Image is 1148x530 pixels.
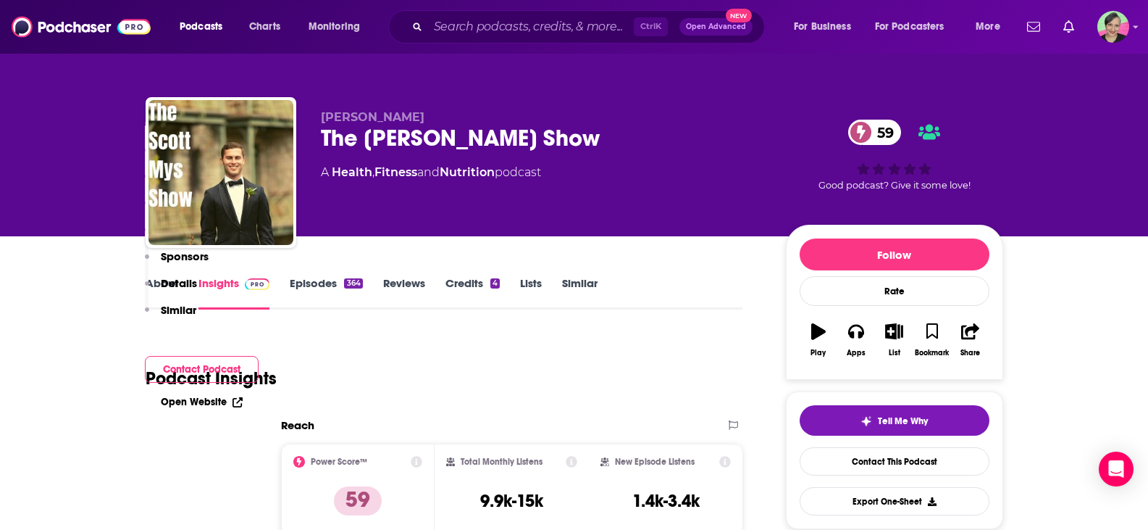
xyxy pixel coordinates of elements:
button: List [875,314,913,366]
h3: 1.4k-3.4k [632,490,700,512]
a: Similar [562,276,598,310]
a: Lists [520,276,542,310]
span: Logged in as LizDVictoryBelt [1097,11,1129,43]
a: Show notifications dropdown [1021,15,1046,39]
a: Reviews [383,276,425,310]
a: Health [332,165,372,179]
div: 364 [344,278,362,289]
span: Good podcast? Give it some love! [818,180,971,191]
p: 59 [334,486,382,515]
a: Credits4 [445,276,500,310]
a: Show notifications dropdown [1057,15,1080,39]
p: Details [161,276,197,290]
img: tell me why sparkle [860,415,872,427]
input: Search podcasts, credits, & more... [428,15,634,38]
div: List [889,349,900,357]
button: open menu [169,15,241,38]
p: Similar [161,303,196,317]
button: Bookmark [913,314,951,366]
button: open menu [298,15,379,38]
button: Show profile menu [1097,11,1129,43]
span: Open Advanced [686,23,746,30]
button: Open AdvancedNew [679,18,753,36]
h2: New Episode Listens [615,457,695,467]
button: Details [145,276,197,303]
button: Export One-Sheet [800,487,989,515]
span: New [726,9,752,22]
a: Fitness [374,165,417,179]
button: tell me why sparkleTell Me Why [800,405,989,436]
div: 4 [490,278,500,289]
span: Charts [249,17,280,37]
button: open menu [784,15,869,38]
div: A podcast [321,164,541,181]
span: and [417,165,440,179]
a: Charts [240,15,289,38]
span: For Business [794,17,851,37]
span: For Podcasters [875,17,944,37]
h2: Power Score™ [311,457,367,467]
div: Share [960,349,980,357]
span: [PERSON_NAME] [321,110,424,124]
button: Play [800,314,837,366]
span: Podcasts [180,17,222,37]
h2: Reach [281,418,314,432]
span: More [976,17,1000,37]
a: Episodes364 [290,276,362,310]
button: Follow [800,239,989,270]
span: Ctrl K [634,17,668,36]
h3: 9.9k-15k [480,490,543,512]
button: Apps [837,314,875,366]
button: open menu [866,15,965,38]
div: Open Intercom Messenger [1099,452,1134,486]
div: Search podcasts, credits, & more... [402,10,779,44]
img: The Scott Mys Show [148,100,293,245]
button: Share [951,314,989,366]
span: Tell Me Why [878,415,928,427]
button: Similar [145,303,196,330]
div: Apps [847,349,866,357]
img: Podchaser - Follow, Share and Rate Podcasts [12,13,151,41]
a: Open Website [161,396,243,408]
a: Contact This Podcast [800,447,989,476]
h2: Total Monthly Listens [461,457,542,467]
span: 59 [863,120,901,145]
span: , [372,165,374,179]
div: 59Good podcast? Give it some love! [786,110,1003,200]
button: Contact Podcast [145,356,259,383]
div: Rate [800,276,989,306]
a: Nutrition [440,165,495,179]
button: open menu [965,15,1018,38]
img: User Profile [1097,11,1129,43]
div: Bookmark [915,349,949,357]
a: 59 [848,120,901,145]
div: Play [810,349,826,357]
span: Monitoring [309,17,360,37]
